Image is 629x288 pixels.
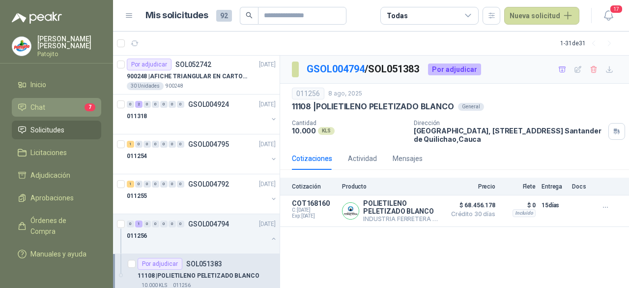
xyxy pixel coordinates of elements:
[177,221,184,227] div: 0
[12,143,101,162] a: Licitaciones
[135,141,143,148] div: 0
[501,183,536,190] p: Flete
[259,220,276,229] p: [DATE]
[513,209,536,217] div: Incluido
[30,79,46,90] span: Inicio
[12,245,101,263] a: Manuales y ayuda
[160,101,168,108] div: 0
[363,215,440,223] p: INDUSTRIA FERRETERA SAS
[12,37,31,56] img: Company Logo
[30,102,45,113] span: Chat
[609,4,623,14] span: 17
[143,181,151,188] div: 0
[458,103,484,111] div: General
[12,98,101,117] a: Chat7
[542,183,566,190] p: Entrega
[143,221,151,227] div: 0
[292,213,336,219] span: Exp: [DATE]
[152,221,159,227] div: 0
[292,127,316,135] p: 10.000
[307,63,365,75] a: GSOL004794
[414,120,604,127] p: Dirección
[30,125,64,135] span: Solicitudes
[328,89,362,98] p: 8 ago, 2025
[292,101,454,112] p: 11108 | POLIETILENO PELETIZADO BLANCO
[446,211,495,217] span: Crédito 30 días
[175,61,211,68] p: SOL052742
[177,181,184,188] div: 0
[259,60,276,69] p: [DATE]
[152,101,159,108] div: 0
[127,101,134,108] div: 0
[127,231,147,241] p: 011256
[292,207,336,213] span: C: [DATE]
[160,181,168,188] div: 0
[12,211,101,241] a: Órdenes de Compra
[37,35,101,49] p: [PERSON_NAME] [PERSON_NAME]
[292,183,336,190] p: Cotización
[127,221,134,227] div: 0
[30,249,86,259] span: Manuales y ayuda
[600,7,617,25] button: 17
[135,221,143,227] div: 1
[160,141,168,148] div: 0
[127,152,147,161] p: 011254
[428,64,481,75] div: Por adjudicar
[30,170,70,181] span: Adjudicación
[246,12,253,19] span: search
[127,82,164,90] div: 30 Unidades
[113,55,280,95] a: Por adjudicarSOL052742[DATE] 900248 |AFICHE TRIANGULAR EN CARTON, MEDIDAS 30 CM X 45 CM30 Unidade...
[292,199,336,207] p: COT168160
[292,88,324,99] div: 011256
[135,181,143,188] div: 0
[127,138,278,170] a: 1 0 0 0 0 0 0 GSOL004795[DATE] 011254
[12,121,101,139] a: Solicitudes
[143,141,151,148] div: 0
[387,10,407,21] div: Todas
[37,51,101,57] p: Patojito
[259,180,276,189] p: [DATE]
[363,199,440,215] p: POLIETILENO PELETIZADO BLANCO
[177,141,184,148] div: 0
[342,183,440,190] p: Producto
[30,192,74,203] span: Aprobaciones
[138,258,182,270] div: Por adjudicar
[127,181,134,188] div: 1
[152,141,159,148] div: 0
[188,141,229,148] p: GSOL004795
[446,183,495,190] p: Precio
[166,82,183,90] p: 900248
[12,189,101,207] a: Aprobaciones
[259,140,276,149] p: [DATE]
[127,59,172,70] div: Por adjudicar
[160,221,168,227] div: 0
[292,120,406,127] p: Cantidad
[542,199,566,211] p: 15 días
[307,62,420,77] p: / SOL051383
[348,153,377,164] div: Actividad
[216,10,232,22] span: 92
[188,221,229,227] p: GSOL004794
[446,199,495,211] span: $ 68.456.178
[343,203,359,219] img: Company Logo
[560,35,617,51] div: 1 - 31 de 31
[30,147,67,158] span: Licitaciones
[504,7,579,25] button: Nueva solicitud
[135,101,143,108] div: 2
[127,192,147,201] p: 011255
[127,72,249,81] p: 900248 | AFICHE TRIANGULAR EN CARTON, MEDIDAS 30 CM X 45 CM
[12,12,62,24] img: Logo peakr
[138,271,259,281] p: 11108 | POLIETILENO PELETIZADO BLANCO
[30,215,92,237] span: Órdenes de Compra
[169,221,176,227] div: 0
[188,101,229,108] p: GSOL004924
[127,112,147,121] p: 011318
[186,260,222,267] p: SOL051383
[169,181,176,188] div: 0
[12,75,101,94] a: Inicio
[169,101,176,108] div: 0
[292,153,332,164] div: Cotizaciones
[127,98,278,130] a: 0 2 0 0 0 0 0 GSOL004924[DATE] 011318
[393,153,423,164] div: Mensajes
[414,127,604,143] p: [GEOGRAPHIC_DATA], [STREET_ADDRESS] Santander de Quilichao , Cauca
